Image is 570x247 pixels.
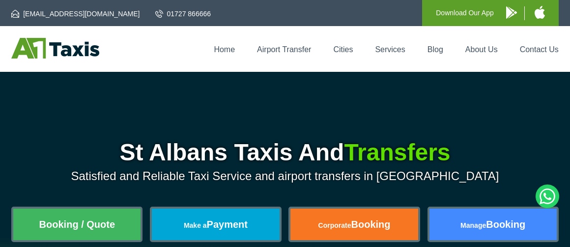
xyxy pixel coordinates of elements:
a: Home [214,45,235,54]
span: Transfers [344,139,450,165]
span: Manage [460,221,486,229]
span: Make a [184,221,207,229]
a: Booking / Quote [13,209,141,240]
a: CorporateBooking [290,209,418,240]
a: Airport Transfer [257,45,311,54]
img: A1 Taxis St Albans LTD [11,38,99,59]
a: ManageBooking [429,209,557,240]
a: Make aPayment [152,209,279,240]
a: Services [375,45,405,54]
img: A1 Taxis Android App [506,6,517,19]
a: [EMAIL_ADDRESS][DOMAIN_NAME] [11,9,140,19]
a: Cities [333,45,353,54]
a: 01727 866666 [155,9,211,19]
a: About Us [465,45,498,54]
a: Contact Us [520,45,559,54]
img: A1 Taxis iPhone App [535,6,545,19]
a: Blog [427,45,443,54]
h1: St Albans Taxis And [11,141,559,164]
p: Satisfied and Reliable Taxi Service and airport transfers in [GEOGRAPHIC_DATA] [11,169,559,183]
p: Download Our App [436,7,494,19]
span: Corporate [318,221,351,229]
